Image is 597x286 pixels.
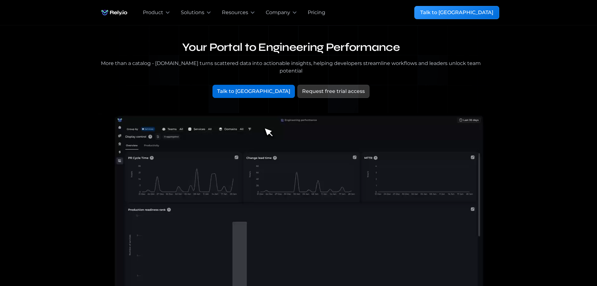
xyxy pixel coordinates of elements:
[222,9,248,16] div: Resources
[212,85,295,98] a: Talk to [GEOGRAPHIC_DATA]
[556,245,588,277] iframe: Chatbot
[297,85,369,98] a: Request free trial access
[98,6,130,19] img: Rely.io logo
[143,9,163,16] div: Product
[98,6,130,19] a: home
[266,9,290,16] div: Company
[98,40,484,55] h1: Your Portal to Engineering Performance
[420,9,493,16] div: Talk to [GEOGRAPHIC_DATA]
[217,88,290,95] div: Talk to [GEOGRAPHIC_DATA]
[98,60,484,75] div: More than a catalog - [DOMAIN_NAME] turns scattered data into actionable insights, helping develo...
[181,9,204,16] div: Solutions
[414,6,499,19] a: Talk to [GEOGRAPHIC_DATA]
[302,88,365,95] div: Request free trial access
[308,9,325,16] a: Pricing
